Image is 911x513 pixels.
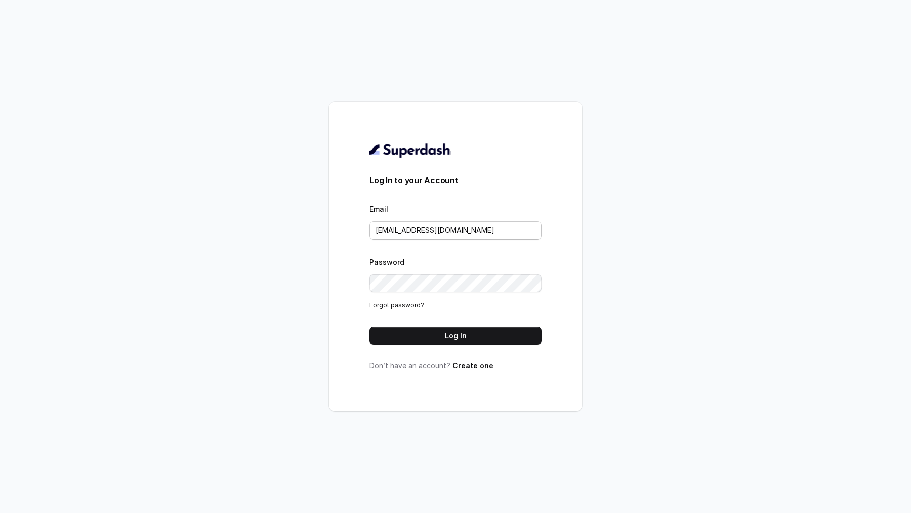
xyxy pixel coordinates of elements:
[369,174,542,186] h3: Log In to your Account
[369,327,542,345] button: Log In
[369,361,542,371] p: Don’t have an account?
[369,221,542,240] input: youremail@example.com
[369,142,451,158] img: light.svg
[452,361,493,370] a: Create one
[369,301,424,309] a: Forgot password?
[369,205,388,213] label: Email
[369,258,404,266] label: Password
